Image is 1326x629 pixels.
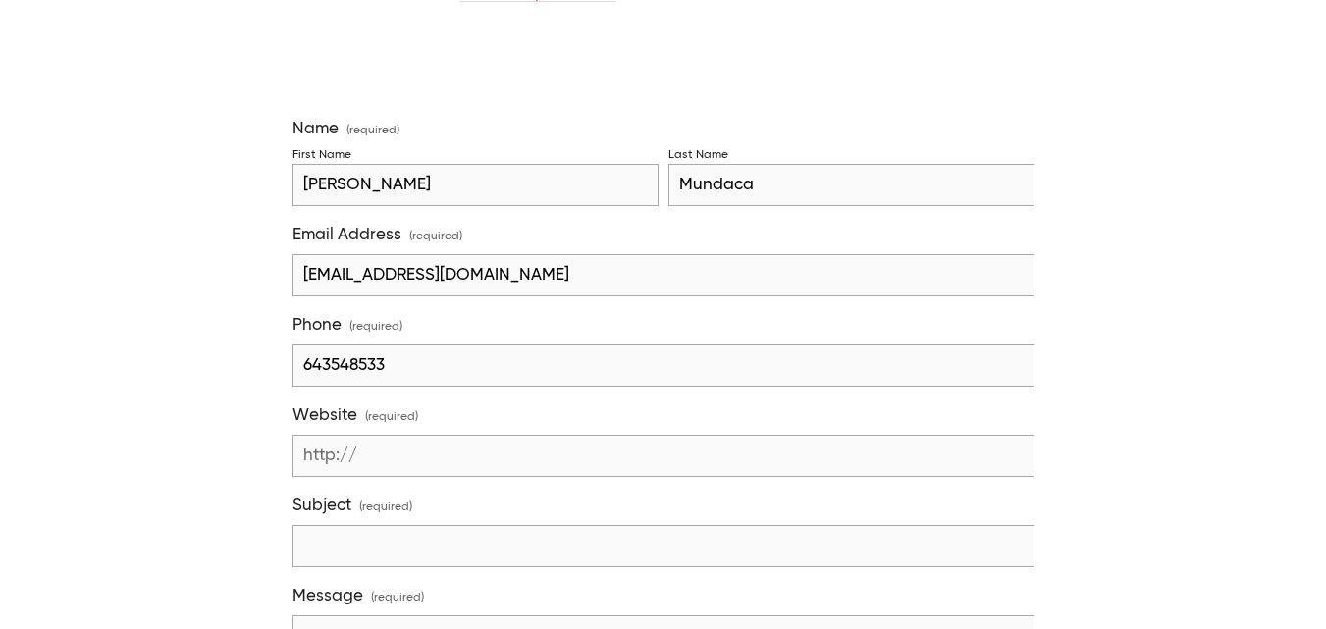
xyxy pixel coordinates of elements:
span: Message [292,586,363,606]
span: (required) [409,224,462,250]
span: (required) [365,404,418,431]
span: Email Address [292,225,401,245]
span: Name [292,119,339,139]
span: Website [292,405,357,426]
span: http:// [293,435,367,477]
span: (required) [359,495,412,521]
span: (required) [371,585,424,611]
span: Phone [292,315,342,336]
span: Subject [292,496,351,516]
span: (required) [346,125,399,136]
div: Last Name [668,148,728,163]
span: (required) [349,314,402,341]
div: First Name [292,148,351,163]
